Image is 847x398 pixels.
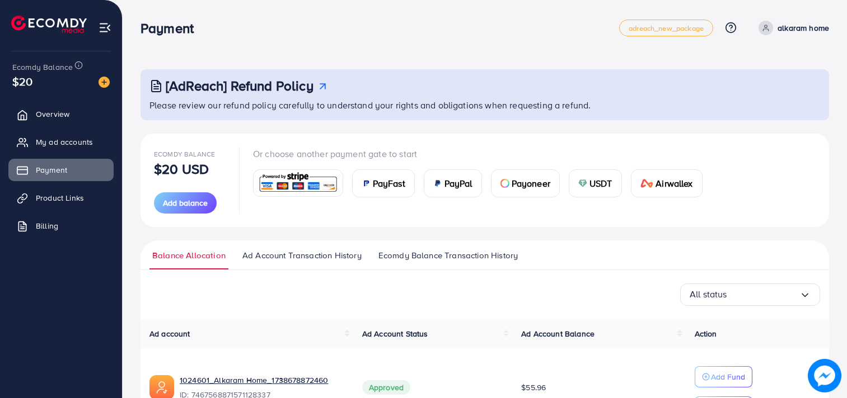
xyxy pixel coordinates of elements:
[8,187,114,209] a: Product Links
[444,177,472,190] span: PayPal
[8,159,114,181] a: Payment
[656,177,692,190] span: Airwallex
[424,169,482,197] a: cardPayPal
[36,136,93,148] span: My ad accounts
[36,192,84,203] span: Product Links
[8,131,114,153] a: My ad accounts
[11,16,87,33] img: logo
[257,171,339,195] img: card
[690,286,727,303] span: All status
[619,20,713,36] a: adreach_new_package
[154,162,209,176] p: $20 USD
[754,21,829,35] a: alkaram home
[378,249,518,262] span: Ecomdy Balance Transaction History
[569,169,622,197] a: cardUSDT
[163,197,208,209] span: Add balance
[152,249,226,262] span: Balance Allocation
[640,179,654,188] img: card
[778,21,829,35] p: alkaram home
[8,215,114,237] a: Billing
[578,179,587,188] img: card
[352,169,415,197] a: cardPayFast
[242,249,362,262] span: Ad Account Transaction History
[695,366,752,387] button: Add Fund
[727,286,799,303] input: Search for option
[253,147,712,160] p: Or choose another payment gate to start
[149,328,190,339] span: Ad account
[680,283,820,306] div: Search for option
[362,380,410,395] span: Approved
[99,77,110,88] img: image
[8,103,114,125] a: Overview
[373,177,405,190] span: PayFast
[12,73,32,89] span: $20
[512,177,550,190] span: Payoneer
[589,177,612,190] span: USDT
[808,359,841,392] img: image
[36,164,67,176] span: Payment
[12,61,73,73] span: Ecomdy Balance
[180,375,344,386] a: 1024601_Alkaram Home_1738678872460
[521,328,595,339] span: Ad Account Balance
[491,169,560,197] a: cardPayoneer
[362,328,428,339] span: Ad Account Status
[631,169,703,197] a: cardAirwallex
[99,21,111,34] img: menu
[36,220,58,231] span: Billing
[433,179,442,188] img: card
[149,98,822,112] p: Please review our refund policy carefully to understand your rights and obligations when requesti...
[629,25,704,32] span: adreach_new_package
[141,20,203,36] h3: Payment
[36,108,69,120] span: Overview
[253,169,343,197] a: card
[711,370,745,383] p: Add Fund
[166,78,313,94] h3: [AdReach] Refund Policy
[154,149,215,159] span: Ecomdy Balance
[362,179,371,188] img: card
[521,382,546,393] span: $55.96
[154,192,217,214] button: Add balance
[695,328,717,339] span: Action
[500,179,509,188] img: card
